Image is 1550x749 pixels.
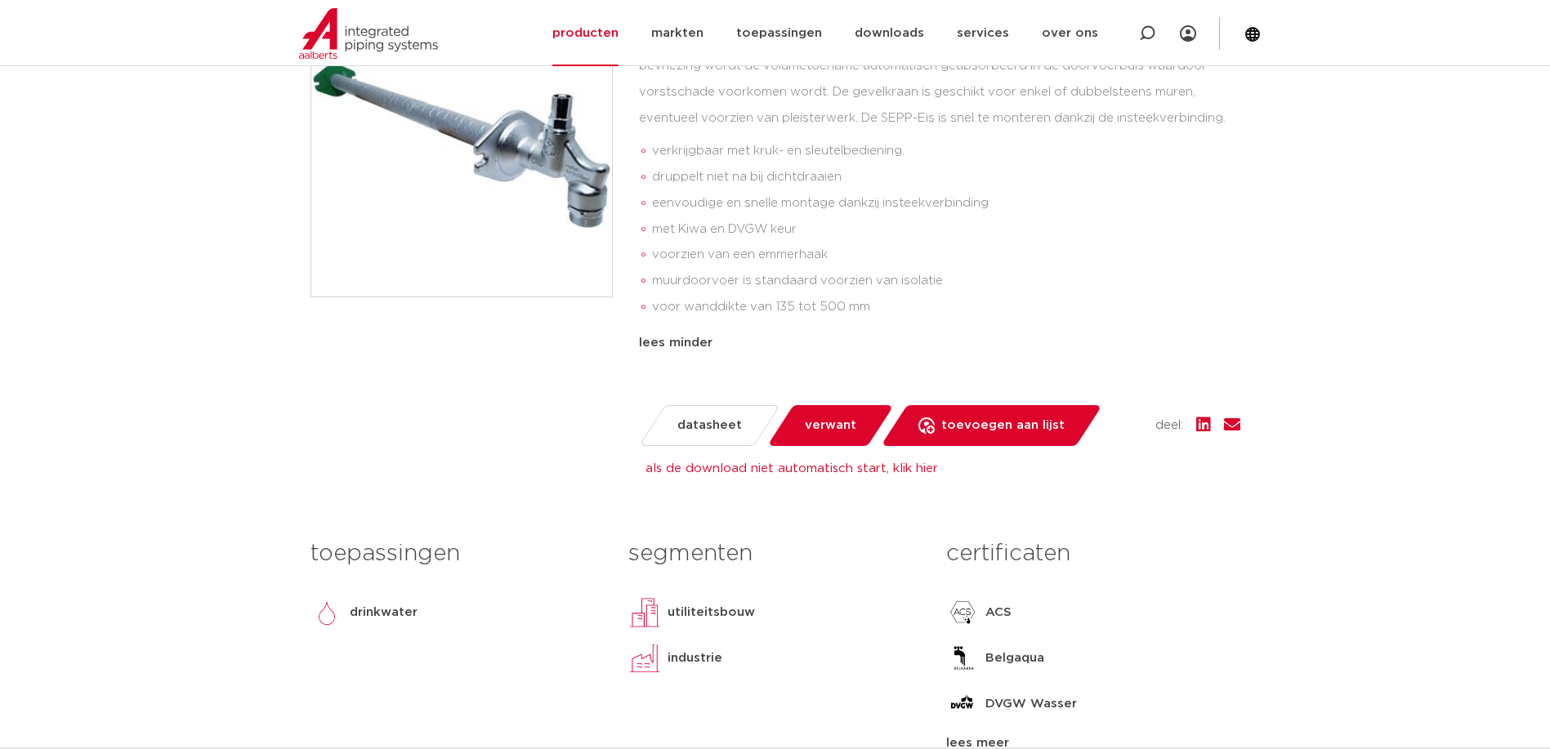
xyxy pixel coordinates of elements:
[652,138,1240,164] li: verkrijgbaar met kruk- en sleutelbediening.
[941,412,1065,439] span: toevoegen aan lijst
[310,596,343,629] img: drinkwater
[652,216,1240,243] li: met Kiwa en DVGW keur
[668,649,722,668] p: industrie
[652,242,1240,268] li: voorzien van een emmerhaak
[766,405,893,446] a: verwant
[638,405,779,446] a: datasheet
[652,294,1240,320] li: voor wanddikte van 135 tot 500 mm
[677,412,742,439] span: datasheet
[668,603,755,622] p: utiliteitsbouw
[628,537,922,570] h3: segmenten
[628,642,661,675] img: industrie
[805,412,856,439] span: verwant
[946,688,979,720] img: DVGW Wasser
[946,596,979,629] img: ACS
[985,694,1077,714] p: DVGW Wasser
[946,642,979,675] img: Belgaqua
[985,603,1012,622] p: ACS
[1155,416,1183,435] span: deel:
[652,268,1240,294] li: muurdoorvoer is standaard voorzien van isolatie
[645,462,938,475] a: als de download niet automatisch start, klik hier
[639,333,1240,353] div: lees minder
[350,603,418,622] p: drinkwater
[652,190,1240,216] li: eenvoudige en snelle montage dankzij insteekverbinding
[628,596,661,629] img: utiliteitsbouw
[652,164,1240,190] li: druppelt niet na bij dichtdraaien
[985,649,1044,668] p: Belgaqua
[310,537,604,570] h3: toepassingen
[946,537,1240,570] h3: certificaten
[639,28,1240,327] div: De 8044 SEPP-Eis is een vorstbestendige gevelkraan die niet nadruppelt bij het dichtdraaien. Bij ...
